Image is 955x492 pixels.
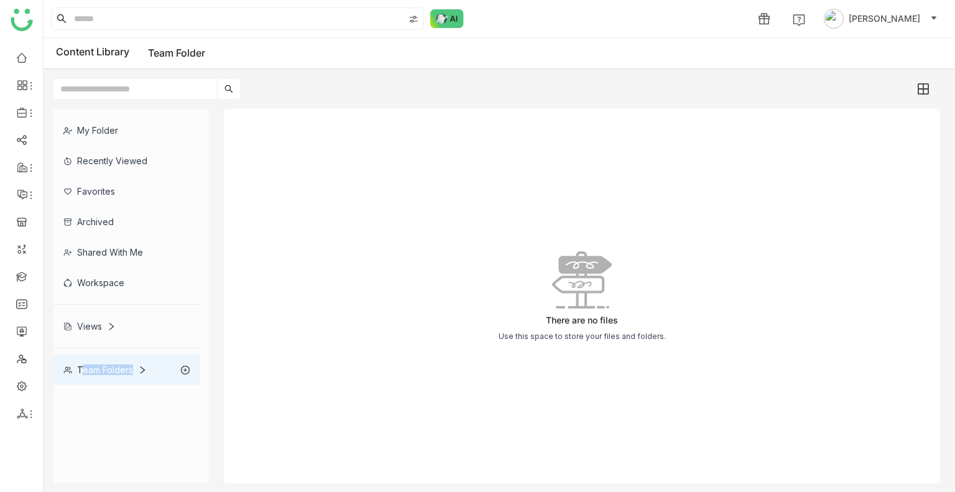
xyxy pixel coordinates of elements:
img: help.svg [793,14,805,26]
div: There are no files [546,315,618,325]
div: Shared with me [53,237,200,267]
img: No data [552,251,612,309]
div: Workspace [53,267,200,298]
img: logo [11,9,33,31]
div: My Folder [53,115,200,146]
div: Favorites [53,176,200,207]
div: Use this space to store your files and folders. [499,332,666,341]
div: Team Folders [63,364,147,375]
div: Recently Viewed [53,146,200,176]
div: Views [63,321,116,332]
a: Team Folder [148,47,205,59]
img: grid.svg [918,83,929,95]
img: avatar [824,9,844,29]
span: [PERSON_NAME] [849,12,920,26]
div: Archived [53,207,200,237]
img: search-type.svg [408,14,418,24]
div: Content Library [56,45,205,61]
img: ask-buddy-normal.svg [430,9,464,28]
button: [PERSON_NAME] [821,9,940,29]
